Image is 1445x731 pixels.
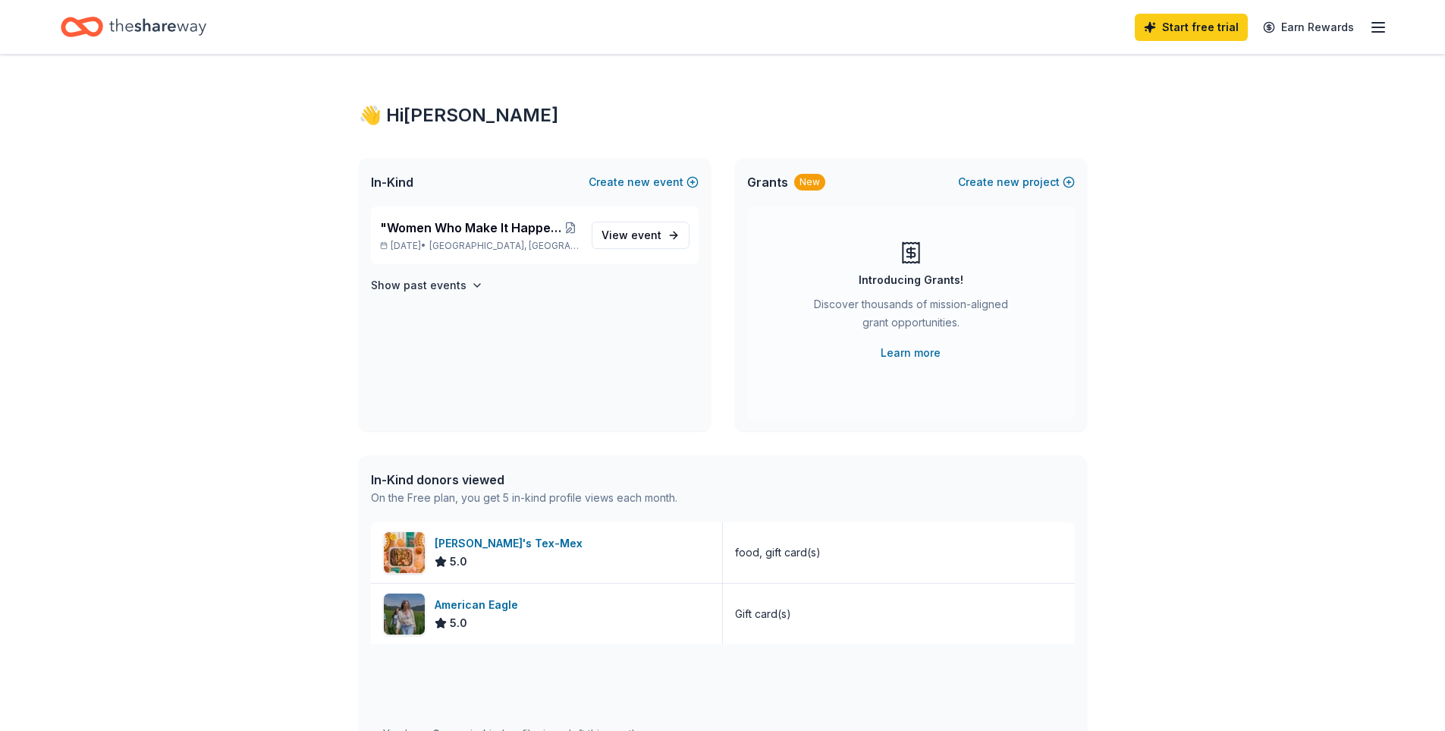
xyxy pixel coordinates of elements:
[602,226,661,244] span: View
[380,219,563,237] span: "Women Who Make It Happen" Scholarship Fundraiser
[435,596,524,614] div: American Eagle
[450,614,467,632] span: 5.0
[735,605,791,623] div: Gift card(s)
[747,173,788,191] span: Grants
[589,173,699,191] button: Createnewevent
[61,9,206,45] a: Home
[1135,14,1248,41] a: Start free trial
[794,174,825,191] div: New
[881,344,941,362] a: Learn more
[371,489,677,507] div: On the Free plan, you get 5 in-kind profile views each month.
[384,532,425,573] img: Image for Chuy's Tex-Mex
[435,534,589,553] div: [PERSON_NAME]'s Tex-Mex
[450,553,467,571] span: 5.0
[958,173,1075,191] button: Createnewproject
[371,276,483,295] button: Show past events
[859,271,963,289] div: Introducing Grants!
[384,594,425,635] img: Image for American Eagle
[371,173,413,191] span: In-Kind
[631,228,661,241] span: event
[997,173,1019,191] span: new
[808,295,1014,338] div: Discover thousands of mission-aligned grant opportunities.
[429,240,579,252] span: [GEOGRAPHIC_DATA], [GEOGRAPHIC_DATA]
[371,276,466,295] h4: Show past events
[592,222,690,249] a: View event
[359,103,1087,128] div: 👋 Hi [PERSON_NAME]
[627,173,650,191] span: new
[1254,14,1363,41] a: Earn Rewards
[735,544,821,562] div: food, gift card(s)
[371,471,677,489] div: In-Kind donors viewed
[380,240,580,252] p: [DATE] •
